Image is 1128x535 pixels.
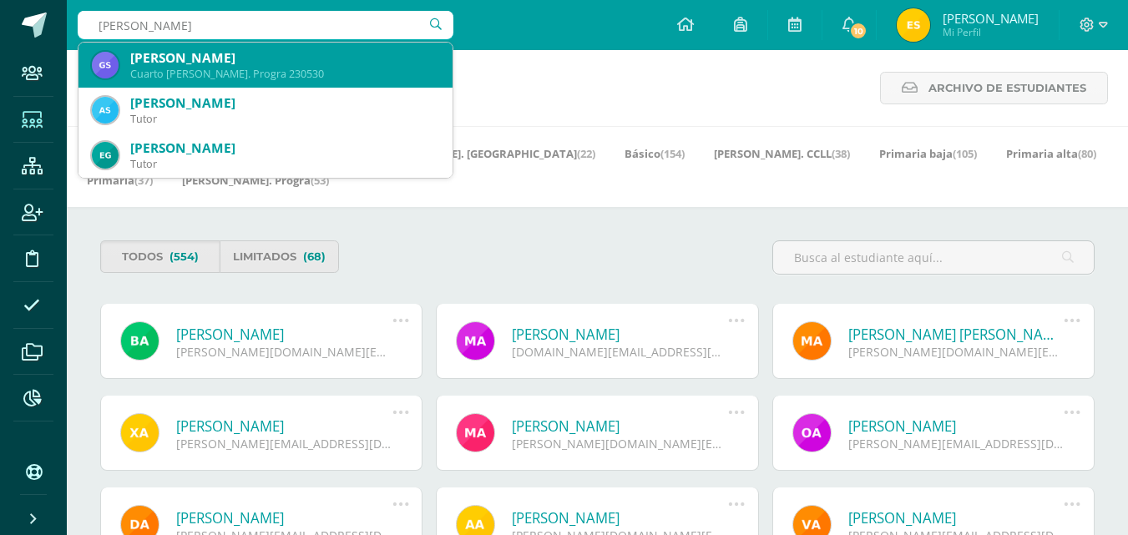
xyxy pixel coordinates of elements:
span: Archivo de Estudiantes [928,73,1086,103]
input: Busca un usuario... [78,11,453,39]
span: (80) [1078,146,1096,161]
input: Busca al estudiante aquí... [773,241,1094,274]
a: Archivo de Estudiantes [880,72,1108,104]
div: [PERSON_NAME][EMAIL_ADDRESS][DOMAIN_NAME] [176,436,392,452]
div: [PERSON_NAME] [130,139,439,157]
img: 08ab826a4820df2bba2601f6445f2f04.png [92,142,119,169]
span: (37) [134,173,153,188]
a: Primaria alta(80) [1006,140,1096,167]
a: [PERSON_NAME]. Progra(53) [182,167,329,194]
a: [PERSON_NAME] [512,325,728,344]
div: [PERSON_NAME][EMAIL_ADDRESS][DOMAIN_NAME] [848,436,1065,452]
a: Básico(154) [625,140,685,167]
span: (68) [303,241,326,272]
div: [DOMAIN_NAME][EMAIL_ADDRESS][DOMAIN_NAME] [512,344,728,360]
span: [PERSON_NAME] [943,10,1039,27]
img: 0abf21bd2d0a573e157d53e234304166.png [897,8,930,42]
div: [PERSON_NAME][DOMAIN_NAME][EMAIL_ADDRESS][DOMAIN_NAME] [848,344,1065,360]
div: [PERSON_NAME][DOMAIN_NAME][EMAIL_ADDRESS][DOMAIN_NAME] [176,344,392,360]
a: [PERSON_NAME] [848,416,1065,436]
img: fdb2526607683e2f390a1190fd838622.png [92,52,119,78]
img: 0fa3a6e4b9a97dc095904ad40260752e.png [92,97,119,124]
div: Cuarto [PERSON_NAME]. Progra 230530 [130,67,439,81]
span: (22) [577,146,595,161]
a: Todos(554) [100,240,220,273]
a: [PERSON_NAME] [PERSON_NAME] [848,325,1065,344]
a: [PERSON_NAME]. [GEOGRAPHIC_DATA](22) [374,140,595,167]
div: Tutor [130,112,439,126]
div: [PERSON_NAME][DOMAIN_NAME][EMAIL_ADDRESS][DOMAIN_NAME] [512,436,728,452]
span: (53) [311,173,329,188]
a: [PERSON_NAME] [848,508,1065,527]
a: [PERSON_NAME]. CCLL(38) [714,140,850,167]
a: [PERSON_NAME] [512,508,728,527]
a: Limitados(68) [220,240,339,273]
span: (38) [832,146,850,161]
div: [PERSON_NAME] [130,94,439,112]
a: [PERSON_NAME] [176,416,392,436]
div: [PERSON_NAME] [130,49,439,67]
a: [PERSON_NAME] [512,416,728,436]
a: [PERSON_NAME] [176,508,392,527]
a: Primaria baja(105) [879,140,977,167]
span: (105) [953,146,977,161]
span: (154) [660,146,685,161]
a: [PERSON_NAME] [176,325,392,344]
a: Primaria(37) [87,167,153,194]
span: 10 [849,22,867,40]
span: Mi Perfil [943,25,1039,39]
span: (554) [169,241,199,272]
div: Tutor [130,157,439,171]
